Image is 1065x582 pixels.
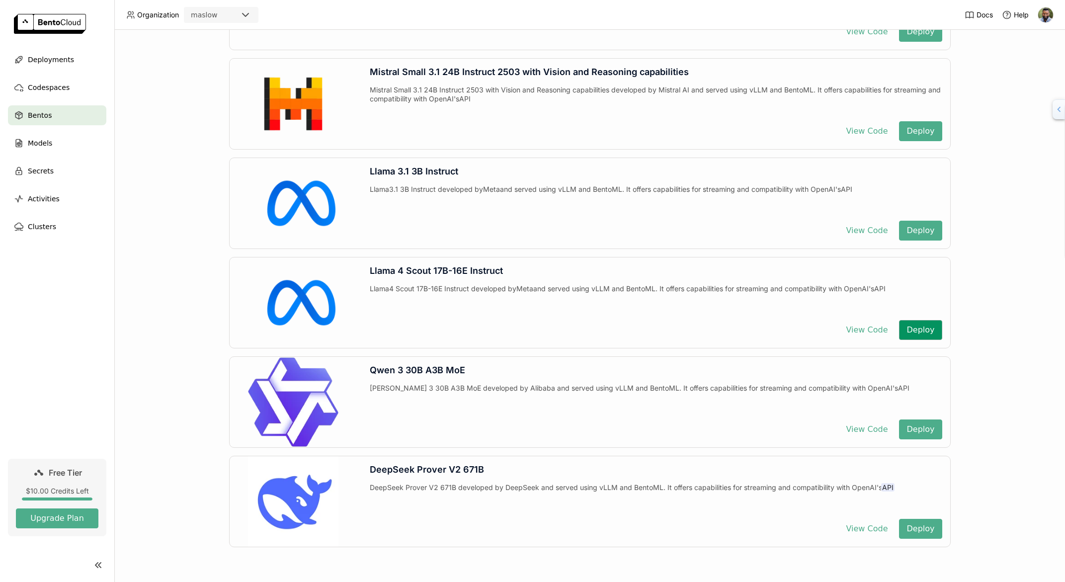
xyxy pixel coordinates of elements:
span: Deployments [28,54,74,66]
div: Llama 4 Scout 17B-16E Instruct developed by Meta and served using vLLM and BentoML. It offers cap... [370,284,942,312]
img: Mistral Small 3.1 24B Instruct 2503 with Vision and Reasoning capabilities [248,59,338,149]
img: logo [14,14,86,34]
button: View Code [838,320,895,340]
span: Docs [977,10,993,19]
a: Bentos [8,105,106,125]
span: Clusters [28,221,56,233]
a: Docs [965,10,993,20]
span: API [881,483,895,492]
span: Secrets [28,165,54,177]
button: View Code [838,121,895,141]
div: Help [1002,10,1029,20]
a: Models [8,133,106,153]
div: $10.00 Credits Left [16,487,98,496]
div: Qwen 3 30B A3B MoE [370,365,942,376]
span: Bentos [28,109,52,121]
div: maslow [191,10,217,20]
div: Mistral Small 3.1 24B Instruct 2503 with Vision and Reasoning capabilities [370,67,942,78]
img: Llama 3.1 3B Instruct [248,158,338,249]
span: Help [1014,10,1029,19]
button: Deploy [899,419,942,439]
input: Selected maslow. [218,10,219,20]
button: Deploy [899,22,942,42]
span: Free Tier [49,468,82,478]
img: Rakesh David [1038,7,1053,22]
a: Deployments [8,50,106,70]
img: Qwen 3 30B A3B MoE [248,357,338,447]
button: View Code [838,419,895,439]
a: Activities [8,189,106,209]
span: Codespaces [28,82,70,93]
button: View Code [838,519,895,539]
button: Deploy [899,320,942,340]
span: Models [28,137,52,149]
div: DeepSeek Prover V2 671B [370,464,942,475]
a: Secrets [8,161,106,181]
img: Llama 4 Scout 17B-16E Instruct [248,257,338,348]
a: Clusters [8,217,106,237]
img: DeepSeek Prover V2 671B [248,456,338,547]
a: Free Tier$10.00 Credits LeftUpgrade Plan [8,459,106,536]
a: Codespaces [8,78,106,97]
button: View Code [838,22,895,42]
span: Activities [28,193,60,205]
div: [PERSON_NAME] 3 30B A3B MoE developed by Alibaba and served using vLLM and BentoML. It offers cap... [370,384,942,412]
div: DeepSeek Prover V2 671B developed by DeepSeek and served using vLLM and BentoML. It offers capabi... [370,483,942,511]
div: Llama 3.1 3B Instruct developed by Meta and served using vLLM and BentoML. It offers capabilities... [370,185,942,213]
button: Upgrade Plan [16,508,98,528]
span: Organization [137,10,179,19]
button: View Code [838,221,895,241]
button: Deploy [899,121,942,141]
button: Deploy [899,519,942,539]
div: Llama 4 Scout 17B-16E Instruct [370,265,942,276]
div: Mistral Small 3.1 24B Instruct 2503 with Vision and Reasoning capabilities developed by Mistral A... [370,85,942,113]
div: Llama 3.1 3B Instruct [370,166,942,177]
button: Deploy [899,221,942,241]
